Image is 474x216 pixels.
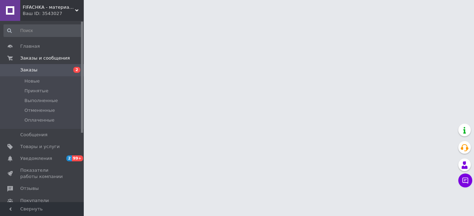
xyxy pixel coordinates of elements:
[20,167,65,180] span: Показатели работы компании
[24,88,49,94] span: Принятые
[24,98,58,104] span: Выполненные
[3,24,82,37] input: Поиск
[20,185,39,192] span: Отзывы
[24,117,54,123] span: Оплаченные
[73,67,80,73] span: 2
[20,144,60,150] span: Товары и услуги
[20,43,40,49] span: Главная
[20,132,47,138] span: Сообщения
[72,155,83,161] span: 99+
[20,67,37,73] span: Заказы
[24,78,40,84] span: Новые
[66,155,72,161] span: 2
[20,198,49,204] span: Покупатели
[24,107,55,114] span: Отмененные
[20,55,70,61] span: Заказы и сообщения
[23,4,75,10] span: FIFACHKA - материалы для маникюра, депиляции, парафинотерапии, ламинирования ресниц и бровей
[23,10,84,17] div: Ваш ID: 3543027
[20,155,52,162] span: Уведомления
[458,173,472,187] button: Чат с покупателем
